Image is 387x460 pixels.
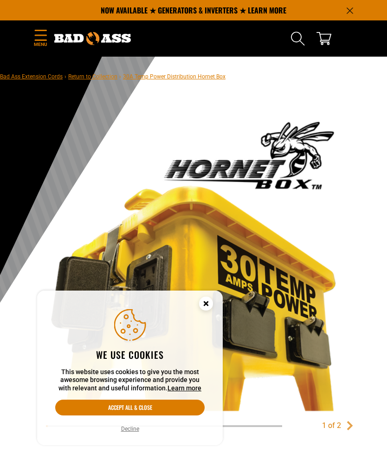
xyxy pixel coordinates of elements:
span: 30A Temp Power Distribution Hornet Box [123,73,226,80]
button: Accept all & close [55,400,205,415]
summary: Menu [33,28,47,50]
div: 1 of 2 [322,420,341,431]
span: › [64,73,66,80]
a: Return to Collection [68,73,117,80]
button: Decline [118,424,142,434]
h2: We use cookies [55,349,205,361]
img: Bad Ass Extension Cords [54,32,131,45]
summary: Search [290,31,305,46]
aside: Cookie Consent [37,291,223,446]
p: This website uses cookies to give you the most awesome browsing experience and provide you with r... [55,368,205,393]
span: › [119,73,121,80]
span: Menu [33,41,47,48]
a: Next [345,421,355,430]
a: Learn more [168,384,201,392]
